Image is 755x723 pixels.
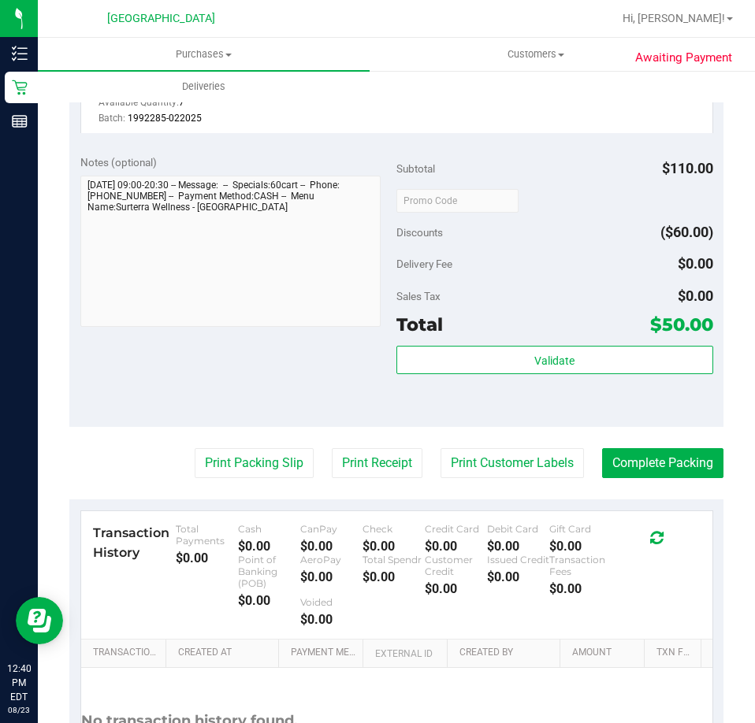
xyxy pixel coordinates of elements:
div: Debit Card [487,523,549,535]
span: Batch: [99,113,125,124]
div: Customer Credit [425,554,487,577]
a: Transaction ID [93,647,160,659]
div: $0.00 [363,569,425,584]
a: Txn Fee [656,647,694,659]
div: $0.00 [300,539,363,554]
inline-svg: Reports [12,113,28,129]
a: Deliveries [38,70,370,103]
a: Customers [370,38,701,71]
span: Hi, [PERSON_NAME]! [623,12,725,24]
span: Awaiting Payment [635,49,732,67]
inline-svg: Inventory [12,46,28,61]
div: Voided [300,596,363,608]
iframe: Resource center [16,597,63,644]
button: Print Packing Slip [195,448,314,478]
span: Validate [534,354,575,367]
div: Cash [238,523,300,535]
a: Payment Method [291,647,357,659]
span: Subtotal [396,162,435,175]
div: $0.00 [549,539,612,554]
inline-svg: Retail [12,80,28,95]
div: $0.00 [487,569,549,584]
button: Print Customer Labels [441,448,584,478]
a: Purchases [38,38,370,71]
div: $0.00 [425,539,487,554]
div: $0.00 [549,581,612,596]
span: $0.00 [678,287,713,304]
div: $0.00 [238,593,300,608]
button: Complete Packing [602,448,723,478]
span: $110.00 [662,160,713,176]
input: Promo Code [396,189,519,213]
div: $0.00 [300,612,363,627]
a: Created By [459,647,553,659]
div: $0.00 [363,539,425,554]
div: $0.00 [487,539,549,554]
span: Total [396,313,443,336]
div: Point of Banking (POB) [238,554,300,589]
span: Purchases [38,47,370,61]
a: Amount [572,647,638,659]
span: Discounts [396,218,443,247]
span: 1992285-022025 [128,113,202,124]
div: $0.00 [238,539,300,554]
span: Sales Tax [396,290,441,302]
span: Delivery Fee [396,258,452,270]
div: Transaction Fees [549,554,612,577]
span: Deliveries [161,80,247,94]
div: Issued Credit [487,554,549,565]
div: Total Payments [176,523,238,547]
div: Gift Card [549,523,612,535]
div: $0.00 [300,569,363,584]
div: Credit Card [425,523,487,535]
span: $50.00 [650,313,713,336]
th: External ID [363,640,447,668]
span: $0.00 [678,255,713,272]
button: Validate [396,346,713,374]
div: Check [363,523,425,535]
span: Notes (optional) [80,156,157,169]
span: [GEOGRAPHIC_DATA] [107,12,215,25]
div: AeroPay [300,554,363,565]
div: $0.00 [425,581,487,596]
div: Total Spendr [363,554,425,565]
span: Customers [370,47,701,61]
div: $0.00 [176,551,238,565]
div: CanPay [300,523,363,535]
p: 12:40 PM EDT [7,662,31,704]
a: Created At [178,647,272,659]
div: Available Quantity: [99,91,255,122]
p: 08/23 [7,704,31,716]
button: Print Receipt [332,448,422,478]
span: ($60.00) [660,224,713,240]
